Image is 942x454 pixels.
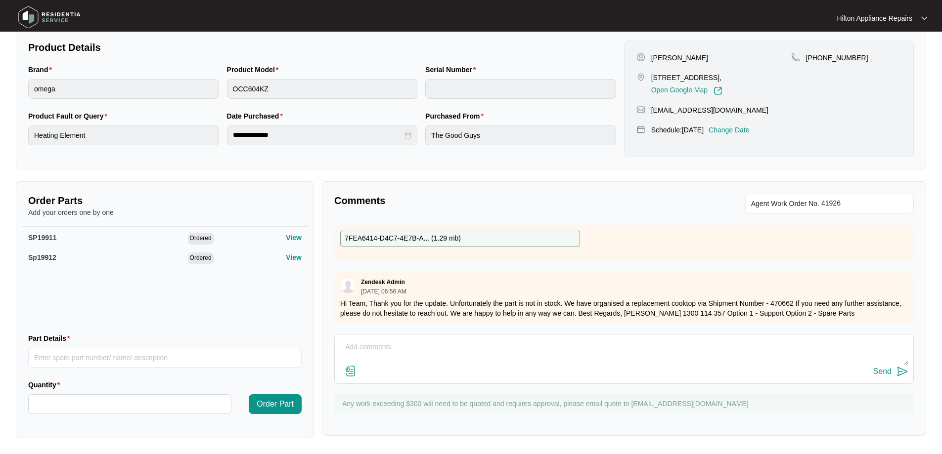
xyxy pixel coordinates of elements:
p: [EMAIL_ADDRESS][DOMAIN_NAME] [651,105,768,115]
p: View [286,252,302,262]
button: Order Part [249,394,302,414]
div: Send [873,367,892,376]
input: Part Details [28,348,302,368]
input: Brand [28,79,219,99]
input: Date Purchased [233,130,403,140]
p: Change Date [709,125,750,135]
p: [PERSON_NAME] [651,53,708,63]
label: Purchased From [425,111,488,121]
span: SP19911 [28,234,57,242]
label: Quantity [28,380,64,390]
p: Any work exceeding $300 will need to be quoted and requires approval, please email quote to [EMAI... [342,399,909,409]
input: Product Fault or Query [28,125,219,145]
p: Add your orders one by one [28,207,302,217]
input: Product Model [227,79,418,99]
img: dropdown arrow [921,16,927,21]
p: Hi Team, Thank you for the update. Unfortunately the part is not in stock. We have organised a re... [340,298,908,318]
p: Order Parts [28,194,302,207]
p: Zendesk Admin [361,278,405,286]
img: file-attachment-doc.svg [345,365,357,377]
p: [STREET_ADDRESS], [651,73,722,83]
input: Purchased From [425,125,616,145]
a: Open Google Map [651,86,722,95]
p: View [286,233,302,243]
span: Ordered [188,252,214,264]
p: 7FEA6414-D4C7-4E7B-A... ( 1.29 mb ) [345,233,461,244]
img: map-pin [636,125,645,134]
label: Part Details [28,333,74,343]
p: [PHONE_NUMBER] [806,53,868,63]
input: Add Agent Work Order No. [821,198,908,209]
input: Serial Number [425,79,616,99]
input: Quantity [29,395,231,413]
p: Hilton Appliance Repairs [837,13,912,23]
label: Product Model [227,65,283,75]
img: send-icon.svg [897,366,908,377]
p: Product Details [28,41,616,54]
span: Ordered [188,233,214,245]
p: Comments [334,194,617,207]
button: Send [873,365,908,378]
span: Agent Work Order No. [751,198,819,209]
span: Order Part [257,398,294,410]
p: Schedule: [DATE] [651,125,704,135]
img: user-pin [636,53,645,62]
label: Serial Number [425,65,480,75]
img: map-pin [791,53,800,62]
img: user.svg [341,279,356,293]
img: map-pin [636,73,645,82]
img: Link-External [714,86,722,95]
label: Brand [28,65,56,75]
label: Product Fault or Query [28,111,111,121]
span: Sp19912 [28,253,56,261]
img: map-pin [636,105,645,114]
img: residentia service logo [15,2,84,32]
label: Date Purchased [227,111,287,121]
p: [DATE] 06:56 AM [361,289,406,294]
